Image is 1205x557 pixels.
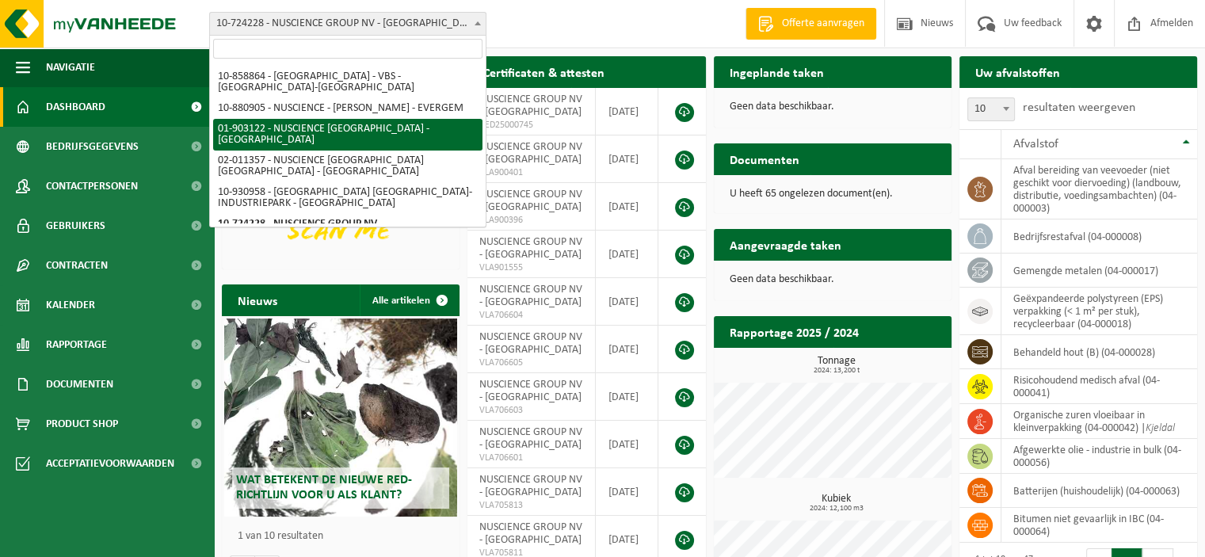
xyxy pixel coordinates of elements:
td: [DATE] [596,468,658,516]
h3: Kubiek [722,494,951,513]
a: Offerte aanvragen [745,8,876,40]
td: behandeld hout (B) (04-000028) [1001,335,1197,369]
span: VLA900401 [479,166,583,179]
span: VLA706604 [479,309,583,322]
span: Kalender [46,285,95,325]
span: Product Shop [46,404,118,444]
span: VLA900396 [479,214,583,227]
span: Bedrijfsgegevens [46,127,139,166]
span: NUSCIENCE GROUP NV - [GEOGRAPHIC_DATA] [479,236,582,261]
td: bitumen niet gevaarlijk in IBC (04-000064) [1001,508,1197,543]
h2: Aangevraagde taken [714,229,857,260]
li: 10-930958 - [GEOGRAPHIC_DATA] [GEOGRAPHIC_DATA]- INDUSTRIEPARK - [GEOGRAPHIC_DATA] [213,182,482,214]
span: VLA705813 [479,499,583,512]
td: geëxpandeerde polystyreen (EPS) verpakking (< 1 m² per stuk), recycleerbaar (04-000018) [1001,288,1197,335]
td: [DATE] [596,421,658,468]
h2: Uw afvalstoffen [959,56,1076,87]
span: NUSCIENCE GROUP NV - [GEOGRAPHIC_DATA] [479,379,582,403]
span: Navigatie [46,48,95,87]
span: NUSCIENCE GROUP NV - [GEOGRAPHIC_DATA] [479,284,582,308]
span: Afvalstof [1013,138,1058,151]
li: 10-858864 - [GEOGRAPHIC_DATA] - VBS - [GEOGRAPHIC_DATA]-[GEOGRAPHIC_DATA] [213,67,482,98]
span: 10-724228 - NUSCIENCE GROUP NV - DRONGEN [210,13,486,35]
span: NUSCIENCE GROUP NV - [GEOGRAPHIC_DATA] [479,93,582,118]
span: VLA901555 [479,261,583,274]
h2: Nieuws [222,284,293,315]
span: 2024: 12,100 m3 [722,505,951,513]
td: [DATE] [596,326,658,373]
h2: Ingeplande taken [714,56,840,87]
td: gemengde metalen (04-000017) [1001,254,1197,288]
span: Rapportage [46,325,107,364]
span: NUSCIENCE GROUP NV - [GEOGRAPHIC_DATA] [479,474,582,498]
span: 2024: 13,200 t [722,367,951,375]
span: Dashboard [46,87,105,127]
span: NUSCIENCE GROUP NV - [GEOGRAPHIC_DATA] [479,141,582,166]
span: Offerte aanvragen [778,16,868,32]
h2: Documenten [714,143,815,174]
span: NUSCIENCE GROUP NV - [GEOGRAPHIC_DATA] [479,189,582,213]
span: VLA706601 [479,452,583,464]
td: [DATE] [596,88,658,135]
td: [DATE] [596,231,658,278]
span: Wat betekent de nieuwe RED-richtlijn voor u als klant? [236,474,412,502]
span: NUSCIENCE GROUP NV - [GEOGRAPHIC_DATA] [479,331,582,356]
span: 10 [968,98,1014,120]
h2: Rapportage 2025 / 2024 [714,316,875,347]
p: U heeft 65 ongelezen document(en). [730,189,936,200]
span: Contactpersonen [46,166,138,206]
i: Kjeldal [1146,422,1175,434]
td: bedrijfsrestafval (04-000008) [1001,219,1197,254]
span: RED25000745 [479,119,583,132]
h3: Tonnage [722,356,951,375]
span: Acceptatievoorwaarden [46,444,174,483]
td: [DATE] [596,183,658,231]
td: organische zuren vloeibaar in kleinverpakking (04-000042) | [1001,404,1197,439]
p: 1 van 10 resultaten [238,531,452,542]
td: afval bereiding van veevoeder (niet geschikt voor diervoeding) (landbouw, distributie, voedingsam... [1001,159,1197,219]
span: VLA706603 [479,404,583,417]
span: 10-724228 - NUSCIENCE GROUP NV - DRONGEN [209,12,486,36]
td: [DATE] [596,373,658,421]
a: Bekijk rapportage [833,347,950,379]
td: afgewerkte olie - industrie in bulk (04-000056) [1001,439,1197,474]
p: Geen data beschikbaar. [730,101,936,113]
p: Geen data beschikbaar. [730,274,936,285]
label: resultaten weergeven [1023,101,1135,114]
td: [DATE] [596,278,658,326]
td: risicohoudend medisch afval (04-000041) [1001,369,1197,404]
span: VLA706605 [479,357,583,369]
a: Alle artikelen [360,284,458,316]
li: 02-011357 - NUSCIENCE [GEOGRAPHIC_DATA] [GEOGRAPHIC_DATA] - [GEOGRAPHIC_DATA] [213,151,482,182]
td: [DATE] [596,135,658,183]
span: Documenten [46,364,113,404]
li: 01-903122 - NUSCIENCE [GEOGRAPHIC_DATA] - [GEOGRAPHIC_DATA] [213,119,482,151]
h2: Certificaten & attesten [467,56,620,87]
li: 10-724228 - NUSCIENCE GROUP NV - [GEOGRAPHIC_DATA] [213,214,482,246]
span: NUSCIENCE GROUP NV - [GEOGRAPHIC_DATA] [479,426,582,451]
span: Contracten [46,246,108,285]
span: 10 [967,97,1015,121]
td: batterijen (huishoudelijk) (04-000063) [1001,474,1197,508]
a: Wat betekent de nieuwe RED-richtlijn voor u als klant? [224,319,457,517]
span: NUSCIENCE GROUP NV - [GEOGRAPHIC_DATA] [479,521,582,546]
span: Gebruikers [46,206,105,246]
li: 10-880905 - NUSCIENCE - [PERSON_NAME] - EVERGEM [213,98,482,119]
